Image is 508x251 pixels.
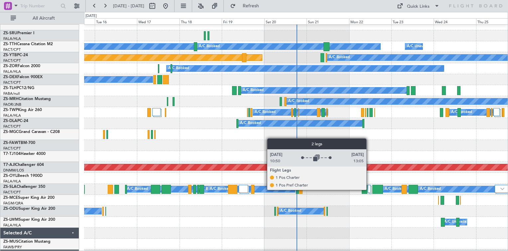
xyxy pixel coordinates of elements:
span: ZS-LWM [3,218,19,222]
a: ZS-OYLBeech 1900D [3,174,43,178]
div: A/C Booked [420,184,441,194]
div: A/C Booked [168,63,189,73]
a: ZS-SRUPremier I [3,31,34,35]
span: ZS-TWP [3,108,18,112]
a: FALA/HLA [3,179,21,184]
div: A/C Booked [255,107,276,117]
div: Wed 17 [137,18,179,24]
div: A/C Booked [127,184,148,194]
span: ZS-TTH [3,42,17,46]
div: Sun 21 [307,18,349,24]
span: ZS-MGC [3,130,19,134]
a: ZS-TTHCessna Citation M2 [3,42,53,46]
span: Refresh [237,4,265,8]
a: FAWB/PRY [3,245,22,250]
span: ZS-DLA [3,119,17,123]
a: FACT/CPT [3,190,21,195]
a: ZS-TLHPC12/NG [3,86,34,90]
div: A/C Booked [240,118,261,128]
div: A/C Booked [451,107,472,117]
span: ZS-FAW [3,141,18,145]
a: FALA/HLA [3,223,21,228]
button: All Aircraft [7,13,72,24]
a: T7-AJIChallenger 604 [3,163,44,167]
span: T7-TJ104 [3,152,21,156]
div: Mon 22 [349,18,391,24]
a: DNMM/LOS [3,168,24,173]
span: ZS-YTB [3,53,17,57]
a: ZS-MRHCitation Mustang [3,97,51,101]
span: ZS-MUS [3,240,18,244]
span: ZS-SLA [3,185,17,189]
a: ZS-ZORFalcon 2000 [3,64,40,68]
a: FABA/null [3,91,20,96]
a: ZS-YTBPC-24 [3,53,28,57]
a: ZS-LWMSuper King Air 200 [3,218,55,222]
div: A/C Booked [243,85,264,95]
a: ZS-ODUSuper King Air 200 [3,207,55,211]
span: ZS-ODU [3,207,19,211]
a: FACT/CPT [3,47,21,52]
button: Quick Links [394,1,443,11]
span: ZS-DEX [3,75,17,79]
a: T7-TJ104Hawker 4000 [3,152,46,156]
a: FAOR/JNB [3,102,21,107]
a: ZS-FAWTBM-700 [3,141,35,145]
a: FACT/CPT [3,58,21,63]
input: Trip Number [20,1,59,11]
span: ZS-MCE [3,196,18,200]
span: ZS-TLH [3,86,17,90]
div: [DATE] [85,13,97,19]
div: Sat 20 [264,18,307,24]
div: A/C Booked [329,53,350,63]
a: FACT/CPT [3,124,21,129]
span: ZS-SRU [3,31,17,35]
a: ZS-DLAPC-24 [3,119,28,123]
div: Thu 18 [180,18,222,24]
div: A/C Booked [199,42,220,52]
span: All Aircraft [17,16,70,21]
a: FALA/HLA [3,36,21,41]
div: A/C Booked [210,184,231,194]
div: A/C Booked [385,184,406,194]
div: A/C Booked [288,96,309,106]
div: Wed 24 [434,18,476,24]
a: ZS-SLAChallenger 350 [3,185,45,189]
a: ZS-MGCGrand Caravan - C208 [3,130,60,134]
a: ZS-TWPKing Air 260 [3,108,42,112]
div: A/C Unavailable [407,42,435,52]
a: ZS-DEXFalcon 900EX [3,75,43,79]
a: FALA/HLA [3,113,21,118]
a: ZS-MUSCitation Mustang [3,240,51,244]
img: arrow-gray.svg [500,188,504,190]
span: [DATE] - [DATE] [113,3,144,9]
button: Refresh [227,1,267,11]
a: ZS-MCESuper King Air 200 [3,196,55,200]
span: ZS-ZOR [3,64,18,68]
div: Tue 16 [95,18,137,24]
a: FALA/HLA [3,69,21,74]
span: ZS-MRH [3,97,19,101]
span: T7-AJI [3,163,15,167]
div: Fri 19 [222,18,264,24]
div: Quick Links [407,3,430,10]
div: Tue 23 [391,18,434,24]
div: A/C Booked [280,206,301,216]
a: FAGM/QRA [3,201,23,206]
a: FACT/CPT [3,146,21,151]
span: ZS-OYL [3,174,17,178]
a: FACT/CPT [3,80,21,85]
